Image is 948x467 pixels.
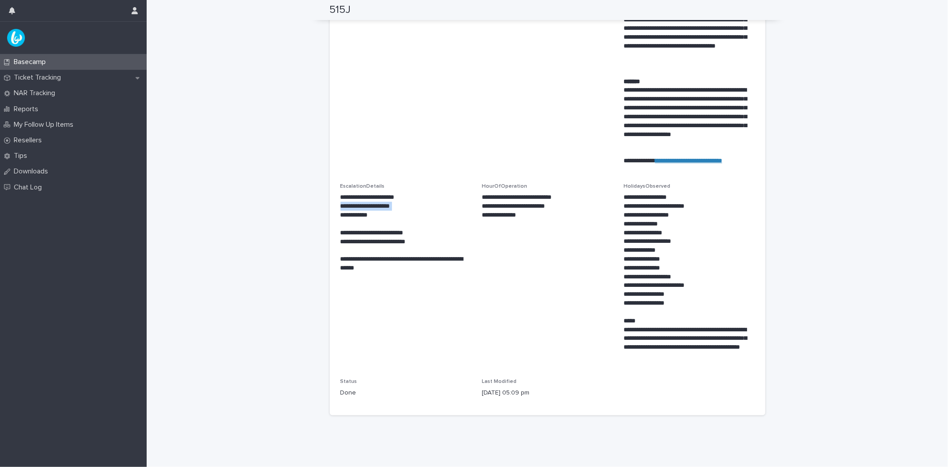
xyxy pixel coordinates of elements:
img: UPKZpZA3RCu7zcH4nw8l [7,29,25,47]
p: My Follow Up Items [10,121,80,129]
span: Last Modified [482,379,516,384]
p: Ticket Tracking [10,73,68,82]
p: Downloads [10,167,55,176]
span: EscalationDetails [340,184,385,189]
span: Status [340,379,357,384]
p: Tips [10,152,34,160]
span: HolidaysObserved [624,184,670,189]
p: Reports [10,105,45,113]
p: Basecamp [10,58,53,66]
span: HourOfOperation [482,184,527,189]
h2: 515J [330,4,351,16]
p: NAR Tracking [10,89,62,97]
p: Resellers [10,136,49,145]
p: Chat Log [10,183,49,192]
p: Done [340,388,472,398]
p: [DATE] 05:09 pm [482,388,613,398]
